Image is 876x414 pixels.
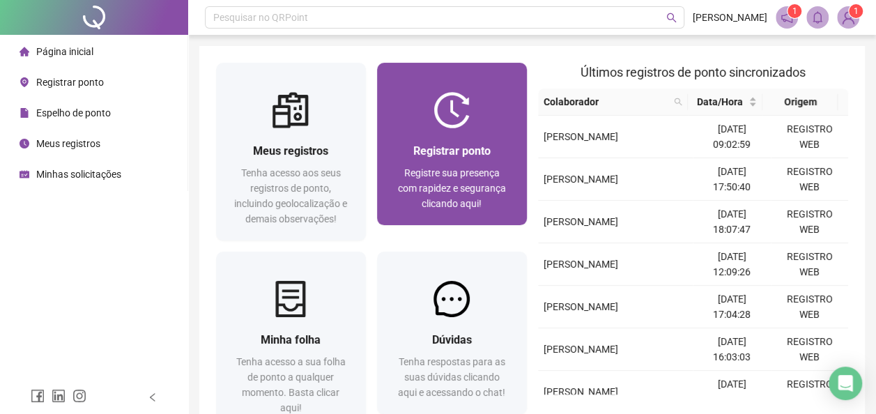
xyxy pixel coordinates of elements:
span: linkedin [52,389,66,403]
span: notification [781,11,793,24]
span: Tenha acesso aos seus registros de ponto, incluindo geolocalização e demais observações! [234,167,347,224]
span: [PERSON_NAME] [544,301,618,312]
td: REGISTRO WEB [771,243,848,286]
span: bell [811,11,824,24]
span: [PERSON_NAME] [544,131,618,142]
span: search [671,91,685,112]
td: REGISTRO WEB [771,371,848,413]
sup: 1 [787,4,801,18]
span: search [674,98,682,106]
td: [DATE] 12:09:26 [693,243,770,286]
span: Registrar ponto [413,144,491,158]
th: Origem [762,89,838,116]
td: REGISTRO WEB [771,286,848,328]
span: Tenha respostas para as suas dúvidas clicando aqui e acessando o chat! [398,356,505,398]
span: [PERSON_NAME] [544,344,618,355]
span: Registrar ponto [36,77,104,88]
span: clock-circle [20,139,29,148]
td: [DATE] 16:03:03 [693,328,770,371]
img: 94621 [838,7,859,28]
span: [PERSON_NAME] [544,174,618,185]
span: Minha folha [261,333,321,346]
span: file [20,108,29,118]
span: Tenha acesso a sua folha de ponto a qualquer momento. Basta clicar aqui! [236,356,346,413]
a: Meus registrosTenha acesso aos seus registros de ponto, incluindo geolocalização e demais observa... [216,63,366,240]
span: search [666,13,677,23]
span: instagram [72,389,86,403]
td: [DATE] 15:49:22 [693,371,770,413]
span: Colaborador [544,94,668,109]
span: schedule [20,169,29,179]
span: environment [20,77,29,87]
span: Registre sua presença com rapidez e segurança clicando aqui! [398,167,506,209]
span: Meus registros [36,138,100,149]
span: [PERSON_NAME] [544,259,618,270]
a: DúvidasTenha respostas para as suas dúvidas clicando aqui e acessando o chat! [377,252,527,414]
span: 1 [792,6,797,16]
td: REGISTRO WEB [771,328,848,371]
td: REGISTRO WEB [771,116,848,158]
span: [PERSON_NAME] [544,386,618,397]
span: Espelho de ponto [36,107,111,118]
th: Data/Hora [688,89,763,116]
span: Dúvidas [432,333,472,346]
td: [DATE] 17:50:40 [693,158,770,201]
td: [DATE] 09:02:59 [693,116,770,158]
td: REGISTRO WEB [771,158,848,201]
div: Open Intercom Messenger [829,367,862,400]
span: 1 [854,6,859,16]
span: facebook [31,389,45,403]
span: left [148,392,157,402]
span: [PERSON_NAME] [544,216,618,227]
span: Página inicial [36,46,93,57]
span: Minhas solicitações [36,169,121,180]
span: Data/Hora [693,94,746,109]
td: [DATE] 17:04:28 [693,286,770,328]
span: Meus registros [253,144,328,158]
span: Últimos registros de ponto sincronizados [581,65,806,79]
span: [PERSON_NAME] [693,10,767,25]
td: REGISTRO WEB [771,201,848,243]
td: [DATE] 18:07:47 [693,201,770,243]
sup: Atualize o seu contato no menu Meus Dados [849,4,863,18]
span: home [20,47,29,56]
a: Registrar pontoRegistre sua presença com rapidez e segurança clicando aqui! [377,63,527,225]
